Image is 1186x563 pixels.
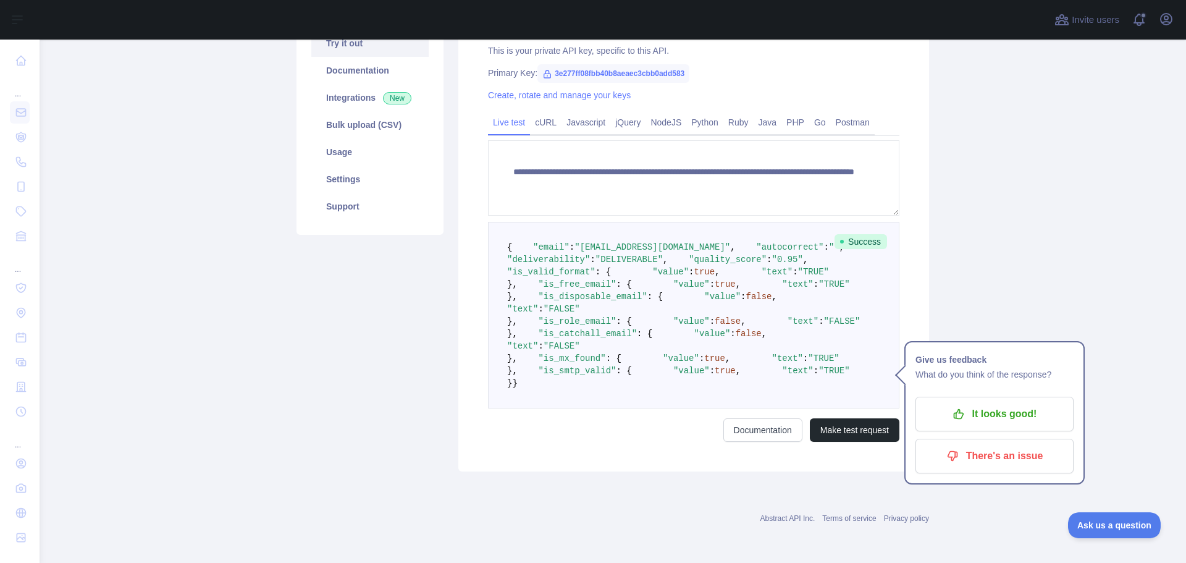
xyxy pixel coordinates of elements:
[925,404,1064,425] p: It looks good!
[606,353,621,363] span: : {
[488,44,899,57] div: This is your private API key, specific to this API.
[818,366,849,376] span: "TRUE"
[311,30,429,57] a: Try it out
[704,353,725,363] span: true
[652,267,689,277] span: "value"
[507,279,518,289] span: },
[808,353,839,363] span: "TRUE"
[616,316,631,326] span: : {
[595,255,663,265] span: "DELIVERABLE"
[762,329,767,339] span: ,
[616,366,631,376] span: : {
[507,353,518,363] span: },
[803,255,808,265] span: ,
[715,267,720,277] span: ,
[822,514,876,523] a: Terms of service
[736,329,762,339] span: false
[782,366,813,376] span: "text"
[793,267,797,277] span: :
[829,242,839,252] span: ""
[507,366,518,376] span: },
[715,316,741,326] span: false
[673,366,710,376] span: "value"
[772,353,803,363] span: "text"
[616,279,631,289] span: : {
[383,92,411,104] span: New
[824,242,829,252] span: :
[694,267,715,277] span: true
[803,353,808,363] span: :
[689,255,767,265] span: "quality_score"
[311,111,429,138] a: Bulk upload (CSV)
[544,304,580,314] span: "FALSE"
[538,316,616,326] span: "is_role_email"
[538,366,616,376] span: "is_smtp_valid"
[537,64,689,83] span: 3e277ff08fbb40b8aeaec3cbb0add583
[915,352,1074,367] h1: Give us feedback
[710,279,715,289] span: :
[507,292,518,302] span: },
[760,514,815,523] a: Abstract API Inc.
[798,267,829,277] span: "TRUE"
[704,292,741,302] span: "value"
[507,378,512,388] span: }
[311,57,429,84] a: Documentation
[762,267,793,277] span: "text"
[10,425,30,450] div: ...
[818,279,849,289] span: "TRUE"
[925,446,1064,467] p: There's an issue
[824,316,860,326] span: "FALSE"
[835,234,887,249] span: Success
[533,242,570,252] span: "email"
[814,366,818,376] span: :
[884,514,929,523] a: Privacy policy
[507,255,590,265] span: "deliverability"
[715,366,736,376] span: true
[488,112,530,132] a: Live test
[686,112,723,132] a: Python
[772,255,803,265] span: "0.95"
[507,304,538,314] span: "text"
[663,255,668,265] span: ,
[574,242,730,252] span: "[EMAIL_ADDRESS][DOMAIN_NAME]"
[507,316,518,326] span: },
[754,112,782,132] a: Java
[809,112,831,132] a: Go
[1052,10,1122,30] button: Invite users
[673,316,710,326] span: "value"
[915,397,1074,431] button: It looks good!
[915,439,1074,473] button: There's an issue
[741,316,746,326] span: ,
[723,418,802,442] a: Documentation
[595,267,611,277] span: : {
[646,112,686,132] a: NodeJS
[311,166,429,193] a: Settings
[544,341,580,351] span: "FALSE"
[311,193,429,220] a: Support
[756,242,823,252] span: "autocorrect"
[507,242,512,252] span: {
[538,279,616,289] span: "is_free_email"
[694,329,731,339] span: "value"
[689,267,694,277] span: :
[781,112,809,132] a: PHP
[512,378,517,388] span: }
[311,138,429,166] a: Usage
[538,341,543,351] span: :
[663,353,699,363] span: "value"
[741,292,746,302] span: :
[736,279,741,289] span: ,
[673,279,710,289] span: "value"
[561,112,610,132] a: Javascript
[730,329,735,339] span: :
[10,250,30,274] div: ...
[507,329,518,339] span: },
[488,90,631,100] a: Create, rotate and manage your keys
[814,279,818,289] span: :
[730,242,735,252] span: ,
[772,292,777,302] span: ,
[715,279,736,289] span: true
[788,316,818,326] span: "text"
[915,367,1074,382] p: What do you think of the response?
[699,353,704,363] span: :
